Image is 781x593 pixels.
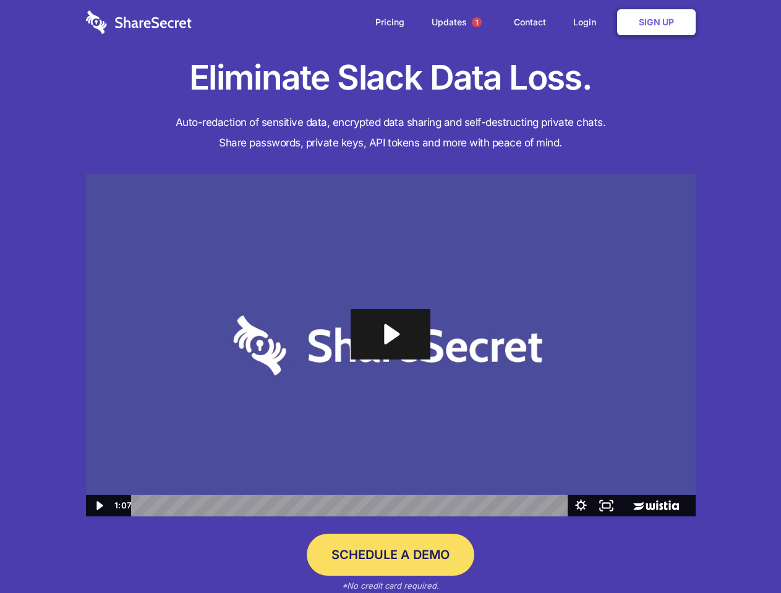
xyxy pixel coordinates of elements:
[86,174,696,517] img: Sharesecret
[472,17,482,27] span: 1
[86,495,111,516] button: Play Video
[86,11,192,34] img: logo-wordmark-white-trans-d4663122ce5f474addd5e946df7df03e33cb6a1c49d2221995e7729f52c070b2.svg
[363,3,417,41] a: Pricing
[719,531,766,578] iframe: Drift Widget Chat Controller
[342,581,439,591] em: *No credit card required.
[86,112,696,153] h4: Auto-redaction of sensitive data, encrypted data sharing and self-destructing private chats. Shar...
[568,495,594,516] button: Show settings menu
[351,309,430,360] button: Play Video: Sharesecret Slack Extension
[307,534,474,576] a: Schedule a Demo
[619,495,695,516] a: Wistia Logo -- Learn More
[594,495,619,516] button: Fullscreen
[141,495,562,516] div: Playbar
[86,56,696,100] h1: Eliminate Slack Data Loss.
[501,3,558,41] a: Contact
[617,9,696,35] a: Sign Up
[561,3,615,41] a: Login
